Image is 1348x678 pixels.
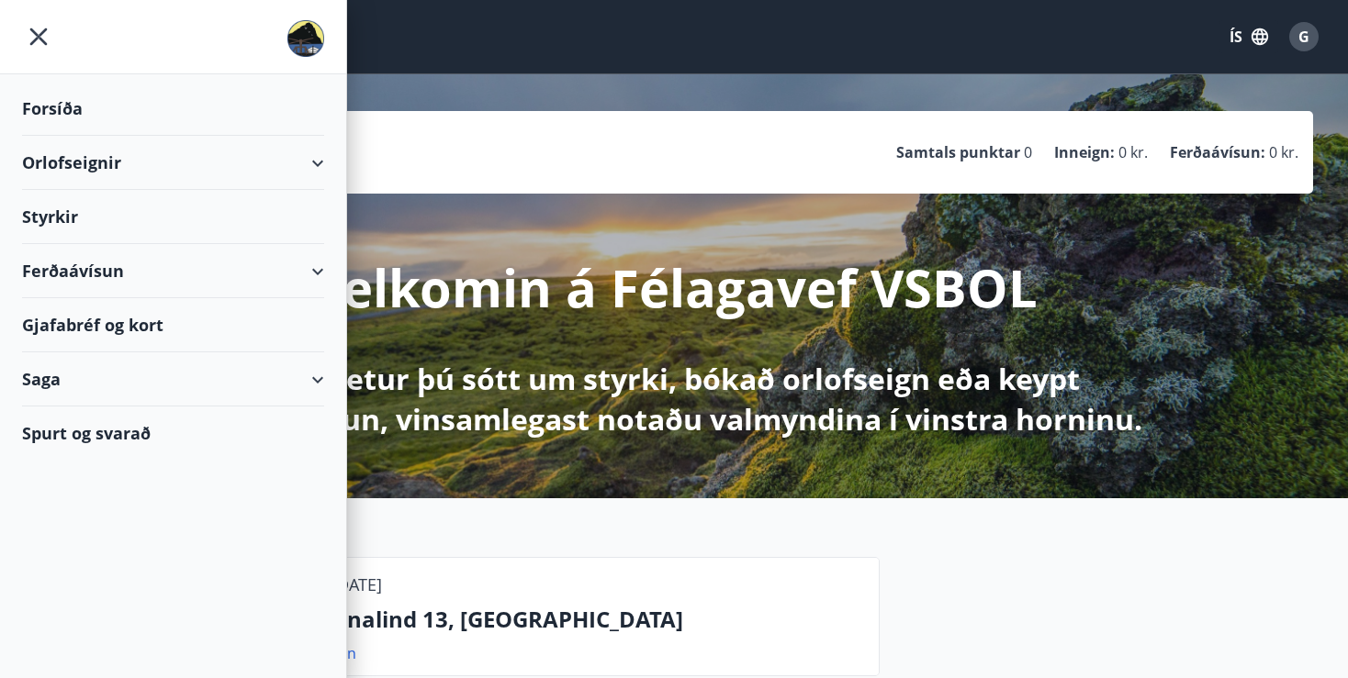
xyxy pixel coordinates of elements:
[310,252,1038,322] p: Velkomin á Félagavef VSBOL
[22,244,324,298] div: Ferðaávísun
[22,82,324,136] div: Forsíða
[22,406,324,460] div: Spurt og svarað
[1282,15,1326,59] button: G
[1269,142,1298,162] span: 0 kr.
[22,20,55,53] button: menu
[189,359,1159,439] p: Hér getur þú sótt um styrki, bókað orlofseign eða keypt ferðaávísun, vinsamlegast notaðu valmyndi...
[22,298,324,352] div: Gjafabréf og kort
[22,352,324,406] div: Saga
[287,20,324,57] img: union_logo
[1298,27,1309,47] span: G
[170,604,864,635] p: Guðjónsbúð - Funalind 13, [GEOGRAPHIC_DATA]
[896,142,1020,162] p: Samtals punktar
[1170,142,1265,162] p: Ferðaávísun :
[22,136,324,190] div: Orlofseignir
[1024,142,1032,162] span: 0
[1118,142,1148,162] span: 0 kr.
[1219,20,1278,53] button: ÍS
[22,190,324,244] div: Styrkir
[1054,142,1115,162] p: Inneign :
